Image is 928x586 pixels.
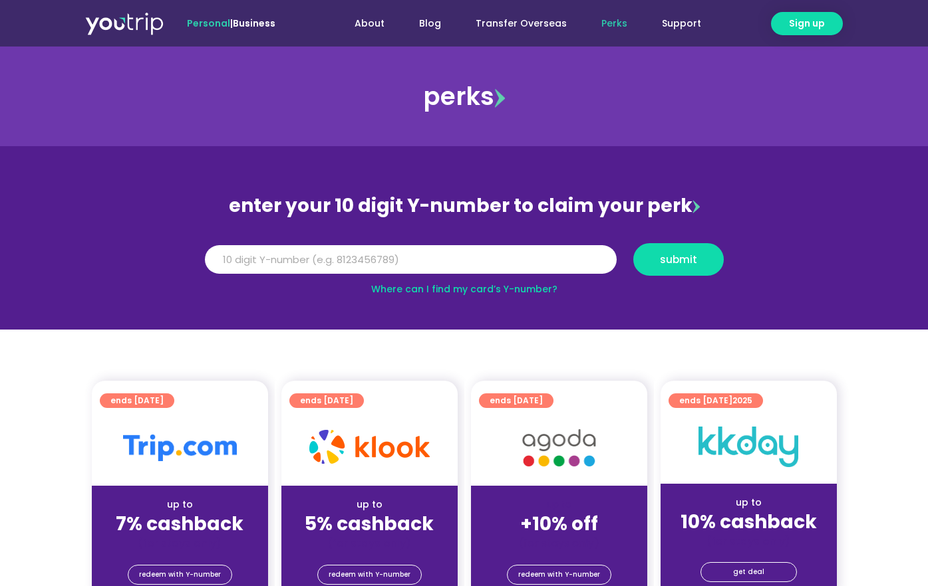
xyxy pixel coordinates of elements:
a: Business [233,17,275,30]
form: Y Number [205,243,724,286]
button: submit [633,243,724,276]
strong: 10% cashback [681,509,817,535]
span: submit [660,254,697,264]
a: Perks [584,11,645,36]
span: ends [DATE] [490,393,543,408]
a: ends [DATE] [479,393,553,408]
span: redeem with Y-number [329,565,410,584]
strong: 5% cashback [305,511,434,537]
a: ends [DATE]2025 [669,393,763,408]
a: Support [645,11,718,36]
a: Sign up [771,12,843,35]
span: 2025 [732,395,752,406]
span: ends [DATE] [679,393,752,408]
a: redeem with Y-number [128,565,232,585]
nav: Menu [311,11,718,36]
a: redeem with Y-number [317,565,422,585]
div: (for stays only) [671,534,826,548]
span: | [187,17,275,30]
span: ends [DATE] [110,393,164,408]
a: Where can I find my card’s Y-number? [371,282,557,296]
a: ends [DATE] [289,393,364,408]
div: (for stays only) [102,536,257,550]
div: (for stays only) [482,536,637,550]
div: up to [102,498,257,512]
span: Sign up [789,17,825,31]
a: Blog [402,11,458,36]
span: Personal [187,17,230,30]
strong: 7% cashback [116,511,243,537]
div: up to [671,496,826,510]
div: enter your 10 digit Y-number to claim your perk [198,189,730,223]
div: up to [292,498,447,512]
span: up to [547,498,571,511]
input: 10 digit Y-number (e.g. 8123456789) [205,245,617,274]
a: get deal [700,562,797,582]
span: ends [DATE] [300,393,353,408]
span: get deal [733,563,764,581]
strong: +10% off [520,511,598,537]
a: Transfer Overseas [458,11,584,36]
a: About [337,11,402,36]
a: ends [DATE] [100,393,174,408]
div: (for stays only) [292,536,447,550]
a: redeem with Y-number [507,565,611,585]
span: redeem with Y-number [518,565,600,584]
span: redeem with Y-number [139,565,221,584]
